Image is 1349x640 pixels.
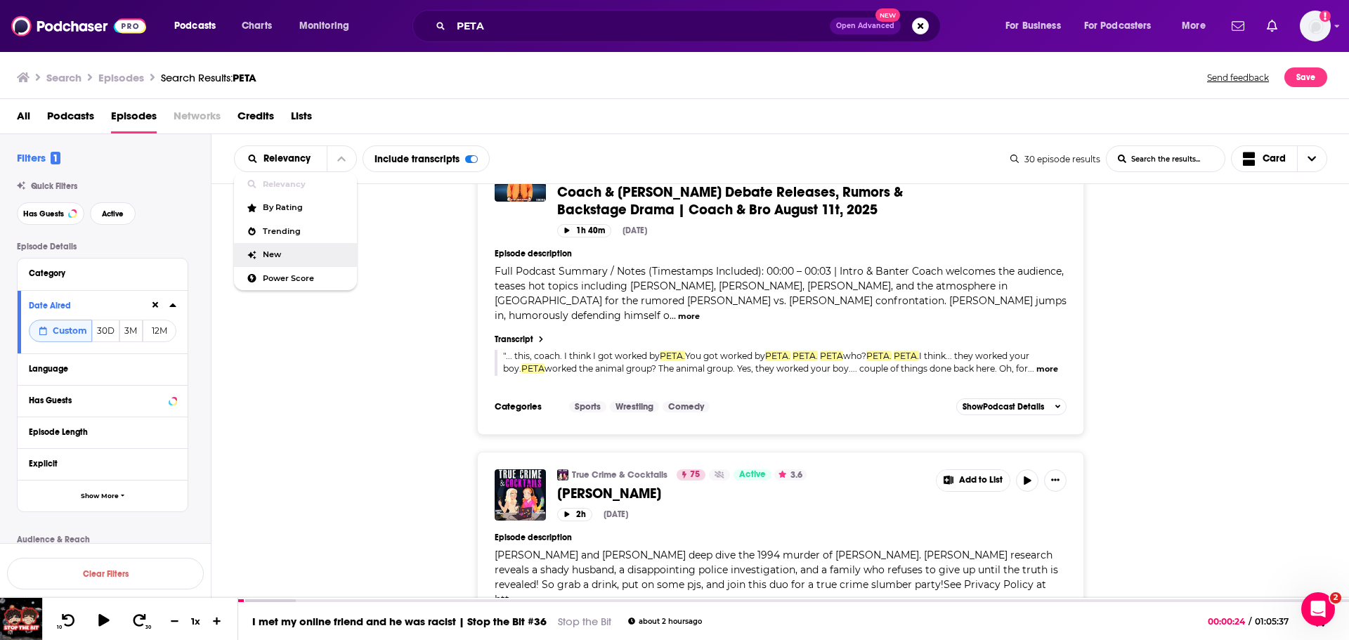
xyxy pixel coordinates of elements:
button: 3M [119,320,143,342]
button: 10 [54,613,81,630]
span: More [1182,16,1206,36]
span: [PERSON_NAME] and [PERSON_NAME] deep dive the 1994 murder of [PERSON_NAME]. [PERSON_NAME] researc... [495,549,1058,606]
span: Lists [291,105,312,133]
h3: Episodes [98,71,144,84]
div: Search podcasts, credits, & more... [426,10,954,42]
input: Search podcasts, credits, & more... [451,15,830,37]
h4: Episode description [495,533,1067,542]
button: 2h [557,508,592,521]
span: For Business [1005,16,1061,36]
button: Save [1284,67,1327,87]
span: 30 [145,625,151,630]
span: 10 [57,625,62,630]
a: Active [734,469,771,481]
button: Show More Button [1044,469,1067,492]
a: Show notifications dropdown [1261,14,1283,38]
span: Open Advanced [836,22,894,30]
span: PETA [521,363,545,374]
a: Episodes [111,105,157,133]
h4: Transcript [495,334,533,344]
span: PETA. [660,351,685,361]
img: Anthea Bradshaw [495,469,546,521]
a: Podcasts [47,105,94,133]
a: Show notifications dropdown [1226,14,1250,38]
span: You got worked by [685,351,765,361]
svg: Add a profile image [1319,11,1331,22]
span: ... [1028,363,1034,374]
a: All [17,105,30,133]
button: Custom [29,320,92,342]
a: 75 [677,469,705,481]
span: Charts [242,16,272,36]
div: Date Aired [29,301,141,311]
span: Power Score [263,275,346,282]
button: Show profile menu [1300,11,1331,41]
div: Category [29,268,167,278]
button: Has Guests [29,391,176,409]
button: Active [90,202,136,225]
div: 30 episode results [1010,154,1100,164]
button: Explicit [29,455,176,472]
button: Show More [18,480,188,511]
button: 30 [127,613,154,630]
span: / [1249,616,1251,627]
span: worked the animal group? The animal group. Yes, they worked your boy.... couple of things done ba... [545,363,1028,374]
span: Full Podcast Summary / Notes (Timestamps Included): 00:00 – 00:03 | Intro & Banter Coach welcomes... [495,265,1067,322]
h2: Filters [17,151,60,164]
div: Language [29,364,167,374]
span: [PERSON_NAME] & [PERSON_NAME] Out of WWE? The Coach & [PERSON_NAME] Debate Releases, Rumors & Bac... [557,166,903,218]
a: Sports [569,401,606,412]
span: PETA [820,351,843,361]
img: Podchaser - Follow, Share and Rate Podcasts [11,13,146,39]
button: open menu [289,15,367,37]
span: ... [509,593,516,606]
a: [PERSON_NAME] [557,485,926,502]
p: Episode Details [17,242,188,252]
div: Episode Length [29,427,167,437]
span: " [503,351,1029,374]
img: True Crime & Cocktails [557,469,568,481]
span: Has Guests [23,210,64,218]
span: Add to List [959,475,1003,485]
button: Open AdvancedNew [830,18,901,34]
button: open menu [996,15,1078,37]
span: Quick Filters [31,181,77,191]
button: ShowPodcast Details [956,398,1067,415]
div: Search Results: [161,71,256,84]
button: Date Aired [29,296,150,314]
button: more [678,311,700,322]
span: Show Podcast Details [963,402,1044,412]
span: New [875,8,901,22]
span: Networks [174,105,221,133]
span: Active [739,468,766,482]
span: 1 [51,152,60,164]
a: Search Results:PETA [161,71,256,84]
h3: Categories [495,401,558,412]
a: Stop the Bit [558,615,611,628]
a: Credits [237,105,274,133]
span: PETA. [793,351,818,361]
a: Charts [233,15,280,37]
button: close menu [235,154,327,164]
span: PETA. [765,351,790,361]
button: open menu [1172,15,1223,37]
div: Has Guests [29,396,164,405]
button: more [518,594,540,606]
span: 75 [690,468,700,482]
button: Clear Filters [7,558,204,589]
p: Audience & Reach [17,535,188,544]
span: ... [670,309,676,322]
span: Relevancy [263,181,346,188]
button: 12M [143,320,176,342]
span: 00:00:24 [1208,616,1249,627]
button: Show More Button [937,470,1010,491]
span: Logged in as WesBurdett [1300,11,1331,41]
span: PETA. [866,351,892,361]
button: Category [29,264,176,282]
button: 30D [92,320,119,342]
